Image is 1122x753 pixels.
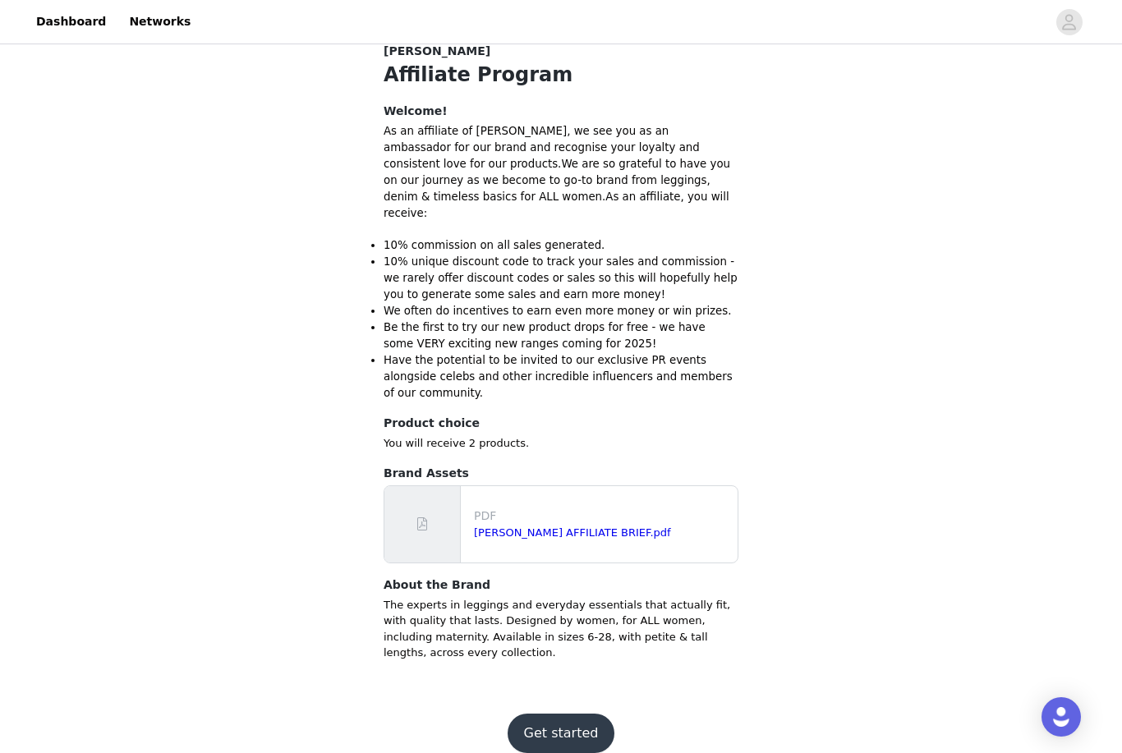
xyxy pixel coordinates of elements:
span: We often do incentives to earn even more money or win prizes. [384,305,731,317]
span: Be the first to try our new product drops for free - we have some VERY exciting new ranges coming... [384,321,706,350]
div: Open Intercom Messenger [1042,697,1081,737]
h4: Welcome! [384,103,738,120]
span: As an affiliate, you will receive: [384,191,729,219]
span: 10% unique discount code to track your sales and commission - we rarely offer discount codes or s... [384,255,738,301]
p: The experts in leggings and everyday essentials that actually fit, with quality that lasts. Desig... [384,597,738,661]
span: Have the potential to be invited to our exclusive PR events alongside celebs and other incredible... [384,354,733,399]
a: [PERSON_NAME] AFFILIATE BRIEF.pdf [474,526,671,539]
p: You will receive 2 products. [384,435,738,452]
button: Get started [508,714,615,753]
span: As an affiliate of [PERSON_NAME], we see you as an ambassador for our brand and recognise your lo... [384,125,700,170]
span: 10% commission on all sales generated. [384,239,605,251]
h4: About the Brand [384,576,738,594]
a: Dashboard [26,3,116,40]
span: [PERSON_NAME] [384,43,490,60]
div: avatar [1061,9,1077,35]
span: We are so grateful to have you on our journey as we become to go-to brand from leggings, denim & ... [384,158,730,203]
h1: Affiliate Program [384,60,738,90]
p: PDF [474,507,731,525]
h4: Product choice [384,415,738,432]
a: Networks [119,3,200,40]
h4: Brand Assets [384,465,738,482]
